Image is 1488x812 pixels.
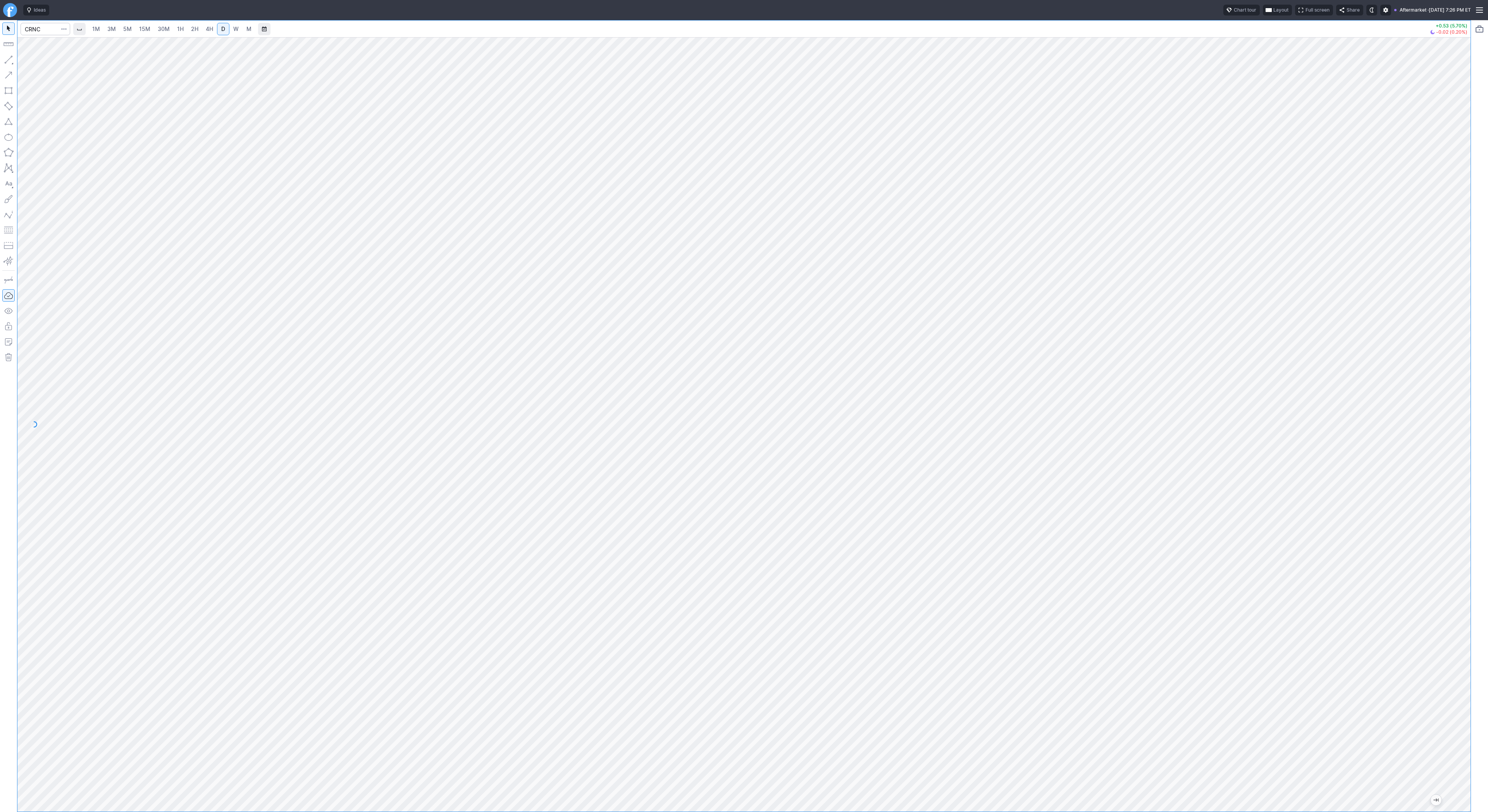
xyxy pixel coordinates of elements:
[2,224,15,236] button: Fibonacci retracements
[139,26,150,32] span: 15M
[246,26,251,32] span: M
[1263,5,1292,15] button: Layout
[1336,5,1363,15] button: Share
[188,23,202,35] a: 2H
[3,3,17,17] a: Finviz.com
[1223,5,1260,15] button: Chart tour
[1430,24,1467,28] p: +0.53 (5.70%)
[243,23,255,35] a: M
[59,23,69,35] button: Search
[2,53,15,66] button: Line
[1234,6,1256,14] span: Chart tour
[206,26,213,32] span: 4H
[1429,6,1471,14] span: [DATE] 7:26 PM ET
[2,336,15,348] button: Add note
[104,23,119,35] a: 3M
[2,193,15,205] button: Brush
[258,23,270,35] button: Range
[154,23,173,35] a: 30M
[2,22,15,35] button: Mouse
[2,84,15,97] button: Rectangle
[191,26,198,32] span: 2H
[2,274,15,286] button: Drawing mode: Single
[107,26,116,32] span: 3M
[1295,5,1333,15] button: Full screen
[1473,23,1486,35] button: Portfolio watchlist
[230,23,242,35] a: W
[2,146,15,159] button: Polygon
[34,6,46,14] span: Ideas
[2,208,15,221] button: Elliott waves
[1400,6,1429,14] span: Aftermarket ·
[2,177,15,190] button: Text
[2,289,15,302] button: Drawings Autosave: On
[2,131,15,143] button: Ellipse
[1366,5,1377,15] button: Toggle dark mode
[1273,6,1288,14] span: Layout
[217,23,229,35] a: D
[73,23,86,35] button: Interval
[89,23,103,35] a: 1M
[1380,5,1391,15] button: Settings
[1436,30,1467,34] span: -0.02 (0.20%)
[1347,6,1360,14] span: Share
[174,23,187,35] a: 1H
[2,305,15,317] button: Hide drawings
[2,351,15,364] button: Remove all autosaved drawings
[2,255,15,267] button: Anchored VWAP
[123,26,132,32] span: 5M
[2,69,15,81] button: Arrow
[221,26,225,32] span: D
[21,23,70,35] input: Search
[2,115,15,128] button: Triangle
[1305,6,1330,14] span: Full screen
[2,239,15,252] button: Position
[2,320,15,333] button: Lock drawings
[202,23,217,35] a: 4H
[120,23,135,35] a: 5M
[177,26,184,32] span: 1H
[136,23,154,35] a: 15M
[233,26,239,32] span: W
[2,38,15,50] button: Measure
[2,100,15,112] button: Rotated rectangle
[1431,795,1441,805] button: Jump to the most recent bar
[23,5,49,15] button: Ideas
[2,162,15,174] button: XABCD
[158,26,170,32] span: 30M
[92,26,100,32] span: 1M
